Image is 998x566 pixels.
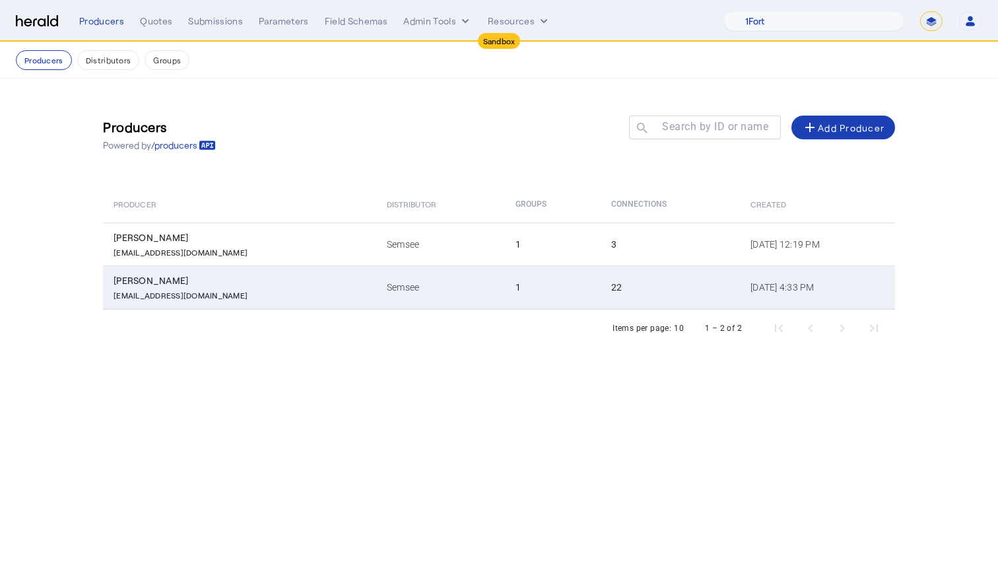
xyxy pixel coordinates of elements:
[802,120,884,135] div: Add Producer
[114,231,371,244] div: [PERSON_NAME]
[740,223,895,265] td: [DATE] 12:19 PM
[114,244,248,258] p: [EMAIL_ADDRESS][DOMAIN_NAME]
[505,265,601,309] td: 1
[376,265,505,309] td: Semsee
[802,120,818,135] mat-icon: add
[259,15,309,28] div: Parameters
[376,186,505,223] th: Distributor
[77,50,140,70] button: Distributors
[613,322,671,335] div: Items per page:
[145,50,189,70] button: Groups
[79,15,124,28] div: Producers
[791,116,895,139] button: Add Producer
[376,223,505,265] td: Semsee
[114,287,248,301] p: [EMAIL_ADDRESS][DOMAIN_NAME]
[505,223,601,265] td: 1
[478,33,521,49] div: Sandbox
[662,120,768,133] mat-label: Search by ID or name
[740,186,895,223] th: Created
[151,139,216,152] a: /producers
[488,15,550,28] button: Resources dropdown menu
[611,238,735,251] div: 3
[325,15,388,28] div: Field Schemas
[629,121,651,137] mat-icon: search
[601,186,740,223] th: Connections
[505,186,601,223] th: Groups
[140,15,172,28] div: Quotes
[705,322,742,335] div: 1 – 2 of 2
[188,15,243,28] div: Submissions
[403,15,472,28] button: internal dropdown menu
[114,274,371,287] div: [PERSON_NAME]
[103,139,216,152] p: Powered by
[740,265,895,309] td: [DATE] 4:33 PM
[611,281,735,294] div: 22
[103,118,216,136] h3: Producers
[674,322,684,335] div: 10
[103,186,376,223] th: Producer
[16,15,58,28] img: Herald Logo
[16,50,72,70] button: Producers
